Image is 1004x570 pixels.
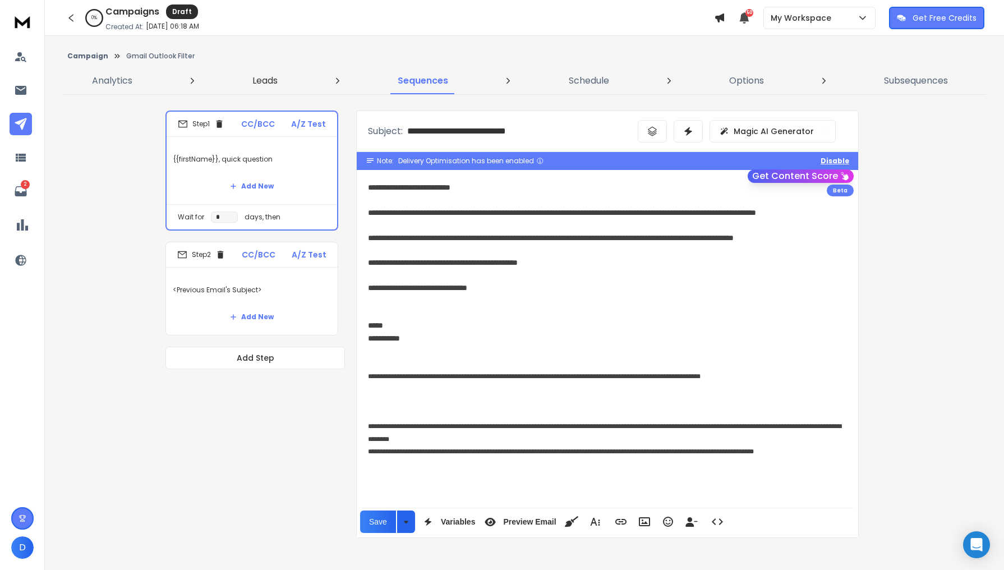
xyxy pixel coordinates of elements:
button: Preview Email [480,511,558,533]
div: Step 2 [177,250,225,260]
a: Leads [246,67,284,94]
button: Get Free Credits [889,7,984,29]
p: Created At: [105,22,144,31]
div: Delivery Optimisation has been enabled [398,157,544,166]
p: Options [729,74,764,88]
li: Step2CC/BCCA/Z Test<Previous Email's Subject>Add New [165,242,338,335]
button: D [11,536,34,559]
button: Variables [417,511,478,533]
p: Sequences [398,74,448,88]
p: Subject: [368,125,403,138]
span: Variables [439,517,478,527]
button: Get Content Score [748,169,854,183]
p: Wait for [178,213,204,222]
button: Code View [707,511,728,533]
p: Leads [252,74,278,88]
button: Save [360,511,396,533]
p: Gmail Outlook Filter [126,52,195,61]
p: Schedule [569,74,609,88]
a: Subsequences [877,67,955,94]
a: Options [722,67,771,94]
button: Disable [821,157,849,166]
button: Add New [221,175,283,197]
span: Preview Email [501,517,558,527]
p: Magic AI Generator [734,126,814,137]
button: Insert Image (Ctrl+P) [634,511,655,533]
p: 0 % [91,15,97,21]
p: Analytics [92,74,132,88]
button: Add Step [165,347,345,369]
span: 50 [745,9,753,17]
button: Magic AI Generator [710,120,836,142]
p: Get Free Credits [913,12,977,24]
a: Analytics [85,67,139,94]
p: days, then [245,213,280,222]
a: 2 [10,180,32,203]
button: Emoticons [657,511,679,533]
div: Step 1 [178,119,224,129]
p: CC/BCC [242,249,275,260]
button: Campaign [67,52,108,61]
a: Sequences [391,67,455,94]
a: Schedule [562,67,616,94]
img: logo [11,11,34,32]
div: Draft [166,4,198,19]
button: Add New [221,306,283,328]
p: <Previous Email's Subject> [173,274,331,306]
p: Subsequences [884,74,948,88]
p: 2 [21,180,30,189]
div: Open Intercom Messenger [963,531,990,558]
p: {{firstName}}, quick question [173,144,330,175]
p: My Workspace [771,12,836,24]
li: Step1CC/BCCA/Z Test{{firstName}}, quick questionAdd NewWait fordays, then [165,111,338,231]
button: More Text [584,511,606,533]
p: A/Z Test [291,118,326,130]
p: [DATE] 06:18 AM [146,22,199,31]
button: Clean HTML [561,511,582,533]
p: A/Z Test [292,249,326,260]
span: Note: [377,157,394,166]
p: CC/BCC [241,118,275,130]
h1: Campaigns [105,5,159,19]
button: Insert Link (Ctrl+K) [610,511,632,533]
div: Beta [827,185,854,196]
button: Insert Unsubscribe Link [681,511,702,533]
